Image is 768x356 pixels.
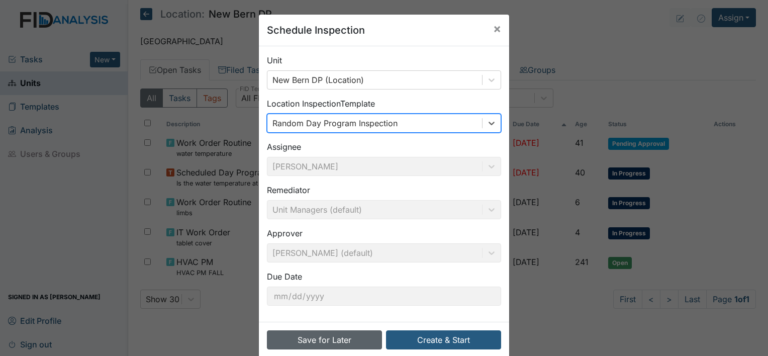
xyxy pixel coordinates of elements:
label: Location Inspection Template [267,98,375,110]
h5: Schedule Inspection [267,23,365,38]
div: Random Day Program Inspection [272,117,398,129]
button: Close [485,15,509,43]
label: Due Date [267,271,302,283]
button: Create & Start [386,330,501,349]
button: Save for Later [267,330,382,349]
label: Unit [267,54,282,66]
label: Remediator [267,184,310,196]
label: Approver [267,227,303,239]
div: New Bern DP (Location) [272,74,364,86]
label: Assignee [267,141,301,153]
span: × [493,21,501,36]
